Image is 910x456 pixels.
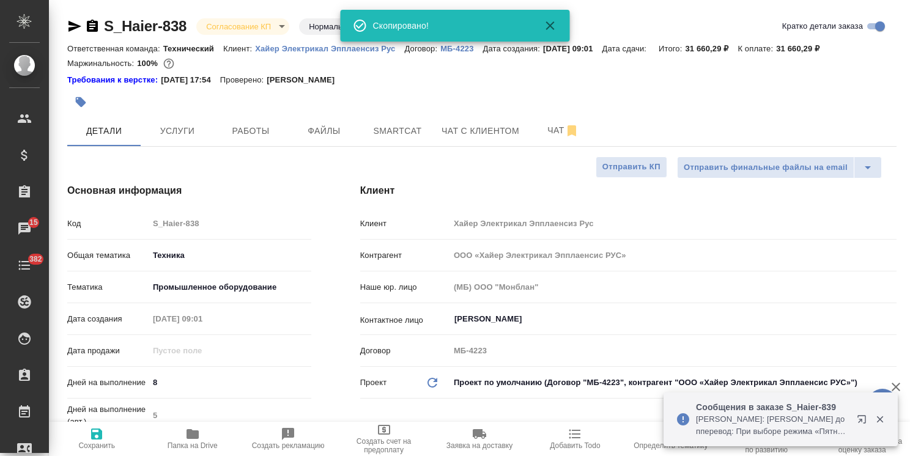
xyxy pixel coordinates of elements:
[343,437,424,454] span: Создать счет на предоплату
[67,74,161,86] div: Нажми, чтобы открыть папку с инструкцией
[221,123,280,139] span: Работы
[255,43,404,53] a: Хайер Электрикал Эпплаенсиз Рус
[360,345,449,357] p: Договор
[446,441,512,450] span: Заявка на доставку
[685,44,738,53] p: 31 660,29 ₽
[738,44,776,53] p: К оплате:
[75,123,133,139] span: Детали
[602,44,649,53] p: Дата сдачи:
[360,377,387,389] p: Проект
[196,18,289,35] div: Согласование КП
[149,342,256,359] input: Пустое поле
[659,44,685,53] p: Итого:
[404,44,440,53] p: Договор:
[634,441,708,450] span: Определить тематику
[168,441,218,450] span: Папка на Drive
[252,441,325,450] span: Создать рекламацию
[67,59,137,68] p: Маржинальность:
[449,372,897,393] div: Проект по умолчанию (Договор "МБ-4223", контрагент "ООО «Хайер Электрикал Эпплаенсис РУС»")
[144,422,240,456] button: Папка на Drive
[442,123,519,139] span: Чат с клиентом
[483,44,543,53] p: Дата создания:
[67,345,149,357] p: Дата продажи
[220,74,267,86] p: Проверено:
[137,59,161,68] p: 100%
[305,21,360,32] button: Нормальный
[223,44,255,53] p: Клиент:
[85,19,100,34] button: Скопировать ссылку
[149,215,311,232] input: Пустое поле
[368,123,427,139] span: Smartcat
[149,310,256,328] input: Пустое поле
[67,19,82,34] button: Скопировать ссылку для ЯМессенджера
[534,123,593,138] span: Чат
[449,246,897,264] input: Пустое поле
[202,21,275,32] button: Согласование КП
[149,245,311,266] div: Техника
[564,123,579,138] svg: Отписаться
[161,74,220,86] p: [DATE] 17:54
[696,413,849,438] p: [PERSON_NAME]: [PERSON_NAME] допперевод: При выборе режима «Пятна» температура стирки будет автом...
[149,406,311,424] input: Пустое поле
[449,278,897,296] input: Пустое поле
[3,250,46,281] a: 382
[67,281,149,293] p: Тематика
[440,43,483,53] a: МБ-4223
[149,373,311,391] input: ✎ Введи что-нибудь
[240,422,336,456] button: Создать рекламацию
[543,44,602,53] p: [DATE] 09:01
[299,18,375,35] div: Согласование КП
[602,160,660,174] span: Отправить КП
[360,183,897,198] h4: Клиент
[696,401,849,413] p: Сообщения в заказе S_Haier-839
[161,56,177,72] button: 0.00 RUB;
[67,183,311,198] h4: Основная информация
[67,89,94,116] button: Добавить тэг
[67,377,149,389] p: Дней на выполнение
[360,218,449,230] p: Клиент
[67,403,149,428] p: Дней на выполнение (авт.)
[677,156,854,178] button: Отправить финальные файлы на email
[3,213,46,244] a: 15
[360,314,449,326] p: Контактное лицо
[373,20,526,32] div: Скопировано!
[49,422,144,456] button: Сохранить
[596,156,667,178] button: Отправить КП
[440,44,483,53] p: МБ-4223
[67,249,149,262] p: Общая тематика
[295,123,353,139] span: Файлы
[67,74,161,86] a: Требования к верстке:
[449,342,897,359] input: Пустое поле
[776,44,829,53] p: 31 660,29 ₽
[432,422,527,456] button: Заявка на доставку
[163,44,223,53] p: Технический
[867,389,898,419] button: 🙏
[67,313,149,325] p: Дата создания
[148,123,207,139] span: Услуги
[255,44,404,53] p: Хайер Электрикал Эпплаенсиз Рус
[527,422,623,456] button: Добавить Todo
[449,215,897,232] input: Пустое поле
[890,318,892,320] button: Open
[360,281,449,293] p: Наше юр. лицо
[78,441,115,450] span: Сохранить
[22,216,45,229] span: 15
[849,407,879,436] button: Открыть в новой вкладке
[867,414,892,425] button: Закрыть
[149,277,311,298] div: Промышленное оборудование
[782,20,863,32] span: Кратко детали заказа
[267,74,344,86] p: [PERSON_NAME]
[536,18,565,33] button: Закрыть
[104,18,187,34] a: S_Haier-838
[360,249,449,262] p: Контрагент
[67,44,163,53] p: Ответственная команда:
[336,422,431,456] button: Создать счет на предоплату
[677,156,882,178] div: split button
[684,161,848,175] span: Отправить финальные файлы на email
[67,218,149,230] p: Код
[550,441,600,450] span: Добавить Todo
[22,253,50,265] span: 382
[623,422,719,456] button: Определить тематику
